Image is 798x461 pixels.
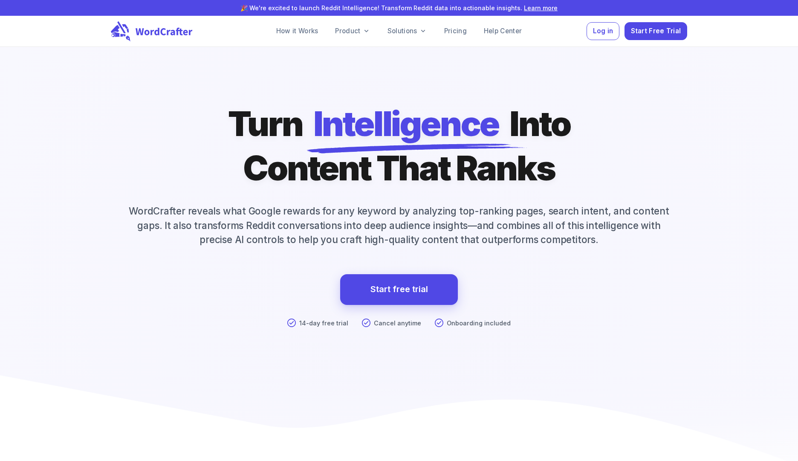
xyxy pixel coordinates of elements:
[340,274,458,305] a: Start free trial
[328,23,377,40] a: Product
[370,282,428,297] a: Start free trial
[269,23,325,40] a: How it Works
[381,23,434,40] a: Solutions
[299,319,348,328] p: 14-day free trial
[524,4,558,12] a: Learn more
[313,101,499,146] span: Intelligence
[593,26,613,37] span: Log in
[477,23,529,40] a: Help Center
[447,319,511,328] p: Onboarding included
[374,319,421,328] p: Cancel anytime
[625,22,687,41] button: Start Free Trial
[228,101,570,190] h1: Turn Into Content That Ranks
[437,23,474,40] a: Pricing
[587,22,619,41] button: Log in
[111,204,687,247] p: WordCrafter reveals what Google rewards for any keyword by analyzing top-ranking pages, search in...
[26,3,772,12] p: 🎉 We're excited to launch Reddit Intelligence! Transform Reddit data into actionable insights.
[631,26,681,37] span: Start Free Trial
